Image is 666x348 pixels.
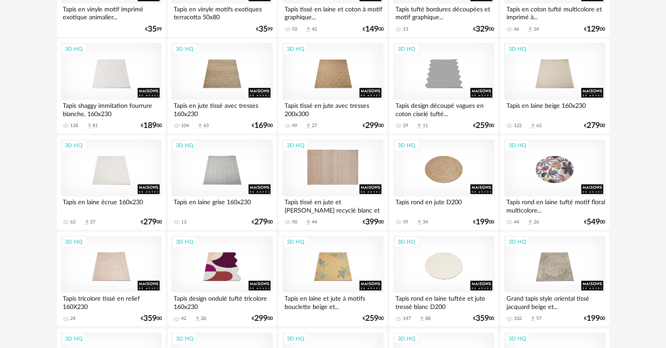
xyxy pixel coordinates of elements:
[171,100,272,117] div: Tapis en jute tissé avec tresses 160x230
[71,219,76,225] div: 63
[403,316,411,322] div: 147
[584,316,605,322] div: € 00
[61,4,162,21] div: Tapis en vinyle motif imprimé exotique animalier...
[61,293,162,310] div: Tapis tricolore tissé en relief 160X230
[365,316,378,322] span: 259
[278,39,387,134] a: 3D HQ Tapis tissé en jute avec tresses 200x300 49 Download icon 27 €29900
[505,333,530,344] div: 3D HQ
[423,219,428,225] div: 34
[197,123,203,129] span: Download icon
[584,26,605,32] div: € 00
[71,123,78,129] div: 138
[312,26,317,32] div: 42
[363,219,384,225] div: € 00
[305,219,312,226] span: Download icon
[504,100,605,117] div: Tapis en laine beige 160x230
[93,123,98,129] div: 81
[365,26,378,32] span: 149
[394,333,419,344] div: 3D HQ
[305,123,312,129] span: Download icon
[201,316,206,322] div: 20
[534,26,539,32] div: 24
[474,316,495,322] div: € 00
[283,236,308,248] div: 3D HQ
[403,26,408,32] div: 13
[171,293,272,310] div: Tapis design ondulé tufté tricolore 160x230
[167,39,276,134] a: 3D HQ Tapis en jute tissé avec tresses 160x230 104 Download icon 63 €16900
[500,39,609,134] a: 3D HQ Tapis en laine beige 160x230 122 Download icon 63 €27900
[305,26,312,33] span: Download icon
[283,43,308,55] div: 3D HQ
[500,135,609,230] a: 3D HQ Tapis rond en laine tufté motif floral multicolore... 44 Download icon 26 €54900
[181,123,189,129] div: 104
[312,123,317,129] div: 27
[278,135,387,230] a: 3D HQ Tapis tissé en jute et [PERSON_NAME] recyclé blanc et beige... 90 Download icon 44 €39900
[172,236,197,248] div: 3D HQ
[363,123,384,129] div: € 00
[536,316,541,322] div: 57
[505,236,530,248] div: 3D HQ
[181,316,186,322] div: 42
[141,123,162,129] div: € 00
[57,39,166,134] a: 3D HQ Tapis shaggy immitation fourrure blanche, 160x230 138 Download icon 81 €18900
[587,26,600,32] span: 129
[57,135,166,230] a: 3D HQ Tapis en laine écrue 160x230 63 Download icon 37 €27900
[61,236,87,248] div: 3D HQ
[167,232,276,327] a: 3D HQ Tapis design ondulé tufté tricolore 160x230 42 Download icon 20 €29900
[514,316,522,322] div: 102
[504,293,605,310] div: Grand tapis style oriental tissé jacquard beige et...
[476,26,489,32] span: 329
[278,232,387,327] a: 3D HQ Tapis en laine et jute à motifs bouclette beige et... €25900
[514,26,519,32] div: 46
[393,100,494,117] div: Tapis design découpé vagues en coton ciselé tufté...
[145,26,162,32] div: € 99
[365,123,378,129] span: 299
[292,123,297,129] div: 49
[203,123,209,129] div: 63
[61,333,87,344] div: 3D HQ
[394,140,419,151] div: 3D HQ
[167,135,276,230] a: 3D HQ Tapis en laine grise 160x230 13 €27900
[283,333,308,344] div: 3D HQ
[143,219,157,225] span: 279
[283,140,308,151] div: 3D HQ
[393,293,494,310] div: Tapis rond en laine tuftée et jute tressé blanc D200
[504,196,605,214] div: Tapis rond en laine tufté motif floral multicolore...
[474,123,495,129] div: € 00
[389,232,498,327] a: 3D HQ Tapis rond en laine tuftée et jute tressé blanc D200 147 Download icon 88 €35900
[587,219,600,225] span: 549
[584,219,605,225] div: € 00
[584,123,605,129] div: € 00
[587,316,600,322] span: 199
[423,123,428,129] div: 11
[254,219,267,225] span: 279
[252,219,273,225] div: € 00
[514,123,522,129] div: 122
[403,123,408,129] div: 29
[587,123,600,129] span: 279
[419,316,425,322] span: Download icon
[363,316,384,322] div: € 00
[530,123,536,129] span: Download icon
[143,316,157,322] span: 359
[282,196,383,214] div: Tapis tissé en jute et [PERSON_NAME] recyclé blanc et beige...
[365,219,378,225] span: 399
[292,26,297,32] div: 92
[181,219,186,225] div: 13
[403,219,408,225] div: 59
[394,43,419,55] div: 3D HQ
[252,123,273,129] div: € 00
[194,316,201,322] span: Download icon
[505,140,530,151] div: 3D HQ
[259,26,267,32] span: 35
[171,196,272,214] div: Tapis en laine grise 160x230
[536,123,541,129] div: 63
[254,316,267,322] span: 299
[416,219,423,226] span: Download icon
[90,219,96,225] div: 37
[141,316,162,322] div: € 00
[394,236,419,248] div: 3D HQ
[393,196,494,214] div: Tapis rond en jute D200
[425,316,431,322] div: 88
[474,26,495,32] div: € 00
